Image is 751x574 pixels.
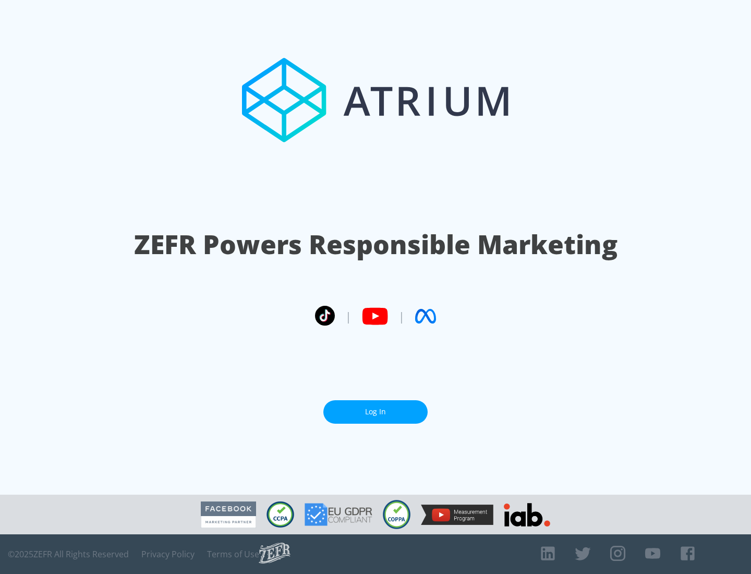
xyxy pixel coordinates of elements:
img: GDPR Compliant [305,503,372,526]
img: COPPA Compliant [383,500,410,529]
img: Facebook Marketing Partner [201,501,256,528]
span: | [345,308,352,324]
a: Privacy Policy [141,549,195,559]
span: | [398,308,405,324]
a: Terms of Use [207,549,259,559]
img: IAB [504,503,550,527]
h1: ZEFR Powers Responsible Marketing [134,226,617,262]
a: Log In [323,400,428,424]
img: CCPA Compliant [267,501,294,528]
span: © 2025 ZEFR All Rights Reserved [8,549,129,559]
img: YouTube Measurement Program [421,505,493,525]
